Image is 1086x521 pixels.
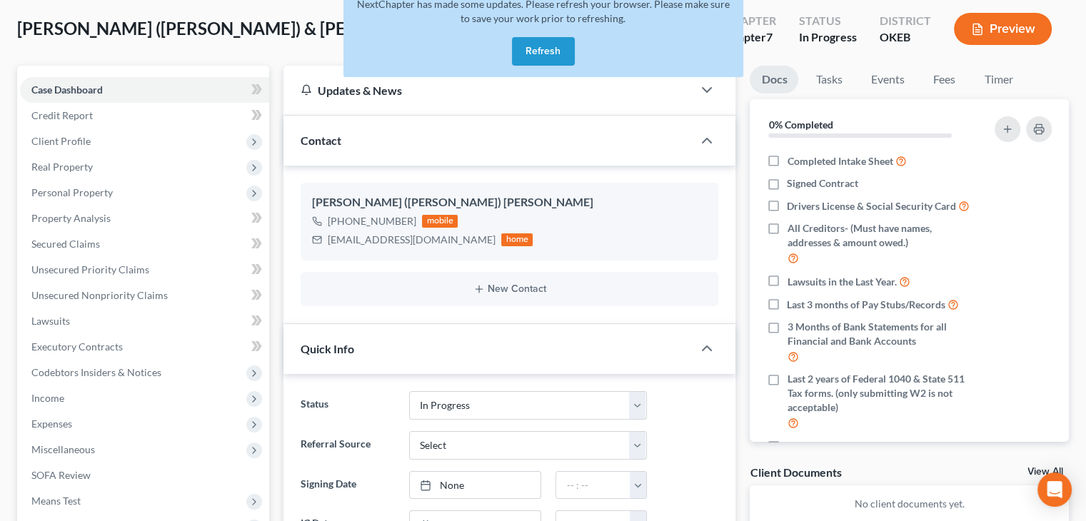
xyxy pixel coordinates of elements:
[328,233,496,247] div: [EMAIL_ADDRESS][DOMAIN_NAME]
[328,214,416,228] div: [PHONE_NUMBER]
[410,472,541,499] a: None
[20,103,269,128] a: Credit Report
[512,37,575,66] button: Refresh
[293,431,401,460] label: Referral Source
[17,18,455,39] span: [PERSON_NAME] ([PERSON_NAME]) & [PERSON_NAME]
[724,29,776,46] div: Chapter
[880,29,931,46] div: OKEB
[20,231,269,257] a: Secured Claims
[859,66,915,93] a: Events
[301,83,675,98] div: Updates & News
[31,340,123,353] span: Executory Contracts
[787,440,945,454] span: Real Property Deeds and Mortgages
[787,372,977,415] span: Last 2 years of Federal 1040 & State 511 Tax forms. (only submitting W2 is not acceptable)
[31,366,161,378] span: Codebtors Insiders & Notices
[31,135,91,147] span: Client Profile
[501,233,533,246] div: home
[31,238,100,250] span: Secured Claims
[31,161,93,173] span: Real Property
[20,206,269,231] a: Property Analysis
[31,315,70,327] span: Lawsuits
[31,443,95,455] span: Miscellaneous
[20,334,269,360] a: Executory Contracts
[293,471,401,500] label: Signing Date
[20,257,269,283] a: Unsecured Priority Claims
[31,84,103,96] span: Case Dashboard
[787,320,977,348] span: 3 Months of Bank Statements for all Financial and Bank Accounts
[31,289,168,301] span: Unsecured Nonpriority Claims
[31,186,113,198] span: Personal Property
[556,472,630,499] input: -- : --
[787,275,896,289] span: Lawsuits in the Last Year.
[768,118,833,131] strong: 0% Completed
[750,66,798,93] a: Docs
[787,176,858,191] span: Signed Contract
[787,298,945,312] span: Last 3 months of Pay Stubs/Records
[750,465,841,480] div: Client Documents
[761,497,1057,511] p: No client documents yet.
[972,66,1024,93] a: Timer
[787,221,977,250] span: All Creditors- (Must have names, addresses & amount owed.)
[301,133,341,147] span: Contact
[312,194,707,211] div: [PERSON_NAME] ([PERSON_NAME]) [PERSON_NAME]
[20,308,269,334] a: Lawsuits
[954,13,1052,45] button: Preview
[312,283,707,295] button: New Contact
[31,418,72,430] span: Expenses
[301,342,354,355] span: Quick Info
[724,13,776,29] div: Chapter
[31,495,81,507] span: Means Test
[804,66,853,93] a: Tasks
[422,215,458,228] div: mobile
[799,13,857,29] div: Status
[799,29,857,46] div: In Progress
[20,462,269,488] a: SOFA Review
[31,212,111,224] span: Property Analysis
[20,283,269,308] a: Unsecured Nonpriority Claims
[31,469,91,481] span: SOFA Review
[31,263,149,275] span: Unsecured Priority Claims
[787,199,956,213] span: Drivers License & Social Security Card
[921,66,967,93] a: Fees
[1027,467,1063,477] a: View All
[1037,472,1072,507] div: Open Intercom Messenger
[880,13,931,29] div: District
[766,30,773,44] span: 7
[20,77,269,103] a: Case Dashboard
[293,391,401,420] label: Status
[31,109,93,121] span: Credit Report
[31,392,64,404] span: Income
[787,154,893,168] span: Completed Intake Sheet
